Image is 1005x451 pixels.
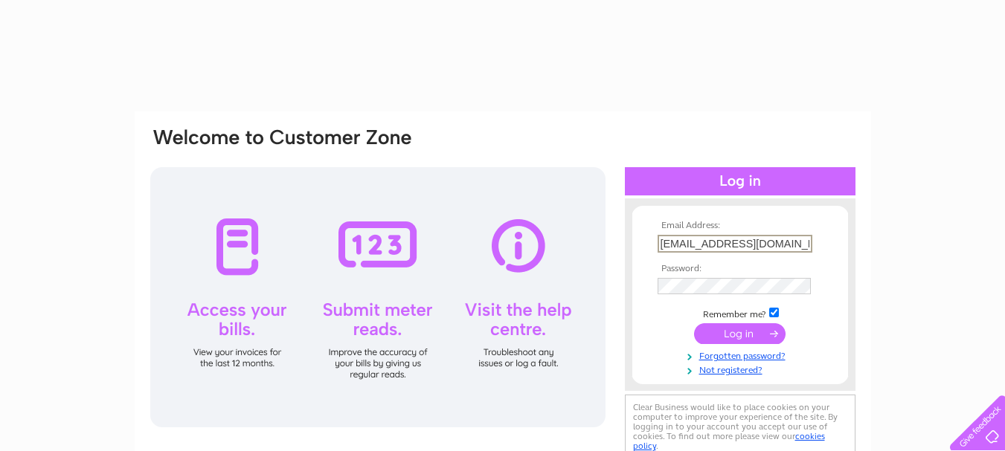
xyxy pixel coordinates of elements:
a: Not registered? [658,362,826,376]
input: Submit [694,323,786,344]
th: Password: [654,264,826,274]
a: cookies policy [633,431,825,451]
a: Forgotten password? [658,348,826,362]
td: Remember me? [654,305,826,320]
th: Email Address: [654,221,826,231]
